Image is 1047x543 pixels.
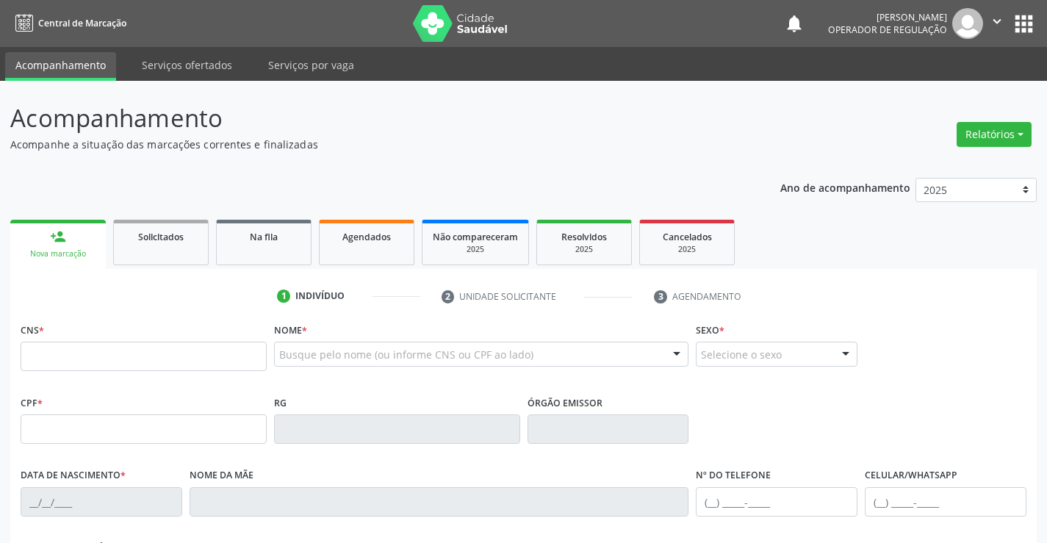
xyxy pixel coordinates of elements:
div: 1 [277,290,290,303]
label: Nº do Telefone [696,464,771,487]
div: Indivíduo [295,290,345,303]
p: Acompanhe a situação das marcações correntes e finalizadas [10,137,729,152]
div: Nova marcação [21,248,96,259]
div: 2025 [547,244,621,255]
span: Resolvidos [561,231,607,243]
label: Sexo [696,319,724,342]
button: notifications [784,13,805,34]
div: 2025 [433,244,518,255]
span: Solicitados [138,231,184,243]
label: CNS [21,319,44,342]
span: Busque pelo nome (ou informe CNS ou CPF ao lado) [279,347,533,362]
span: Não compareceram [433,231,518,243]
div: person_add [50,229,66,245]
img: img [952,8,983,39]
a: Serviços ofertados [132,52,242,78]
a: Central de Marcação [10,11,126,35]
span: Central de Marcação [38,17,126,29]
button: apps [1011,11,1037,37]
label: CPF [21,392,43,414]
p: Acompanhamento [10,100,729,137]
span: Operador de regulação [828,24,947,36]
input: __/__/____ [21,487,182,517]
label: Nome [274,319,307,342]
button: Relatórios [957,122,1032,147]
p: Ano de acompanhamento [780,178,910,196]
label: Órgão emissor [528,392,602,414]
span: Na fila [250,231,278,243]
label: RG [274,392,287,414]
span: Cancelados [663,231,712,243]
a: Serviços por vaga [258,52,364,78]
label: Data de nascimento [21,464,126,487]
a: Acompanhamento [5,52,116,81]
span: Agendados [342,231,391,243]
label: Celular/WhatsApp [865,464,957,487]
input: (__) _____-_____ [865,487,1026,517]
label: Nome da mãe [190,464,253,487]
div: [PERSON_NAME] [828,11,947,24]
span: Selecione o sexo [701,347,782,362]
div: 2025 [650,244,724,255]
button:  [983,8,1011,39]
input: (__) _____-_____ [696,487,857,517]
i:  [989,13,1005,29]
